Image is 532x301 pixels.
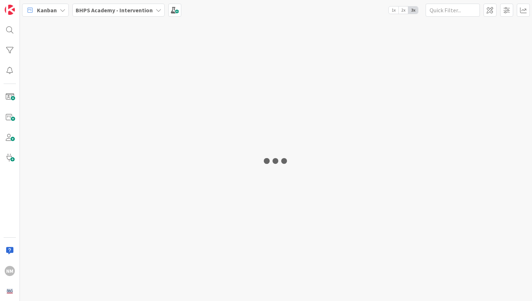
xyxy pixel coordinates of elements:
[408,7,418,14] span: 3x
[389,7,398,14] span: 1x
[37,6,57,14] span: Kanban
[5,5,15,15] img: Visit kanbanzone.com
[5,266,15,276] div: NM
[5,286,15,296] img: avatar
[76,7,153,14] b: BHPS Academy - Intervention
[426,4,480,17] input: Quick Filter...
[398,7,408,14] span: 2x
